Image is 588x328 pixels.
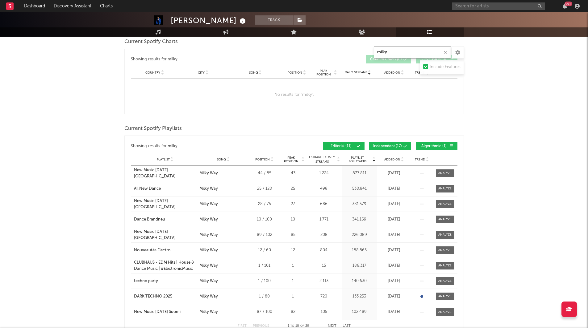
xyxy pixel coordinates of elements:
div: [DATE] [379,309,410,315]
span: Trend [415,71,425,75]
div: [DATE] [379,201,410,207]
div: New Music [DATE] Suomi [134,309,181,315]
span: Algorithmic ( 1 ) [420,144,448,148]
div: [DATE] [379,247,410,253]
div: [DATE] [379,170,410,176]
div: Milky Way [199,201,218,207]
div: 27 [281,201,305,207]
div: Milky Way [199,170,218,176]
div: No results for " milky ". [131,79,457,111]
div: [DATE] [379,186,410,192]
span: Estimated Daily Streams [308,155,336,164]
div: Showing results for [131,142,294,150]
div: 25 / 128 [251,186,278,192]
a: New Music [DATE] [GEOGRAPHIC_DATA] [134,198,196,210]
div: Milky Way [199,217,218,223]
a: techno party [134,278,196,284]
span: Editorial ( 11 ) [327,144,355,148]
div: 381.579 [343,201,376,207]
div: [PERSON_NAME] [171,15,247,26]
div: 133.253 [343,294,376,300]
div: [DATE] [379,263,410,269]
input: Search Playlists/Charts [374,46,451,59]
a: New Music [DATE] [GEOGRAPHIC_DATA] [134,229,196,241]
span: Current Spotify Charts [124,38,178,46]
button: First [238,324,247,328]
div: 186.317 [343,263,376,269]
span: Added On [384,158,400,161]
button: Previous [253,324,269,328]
div: Milky Way [199,232,218,238]
div: 12 / 60 [251,247,278,253]
button: Algorithmic(1) [416,142,457,150]
div: 1 / 80 [251,294,278,300]
div: 877.811 [343,170,376,176]
div: 85 [281,232,305,238]
span: City [198,71,205,75]
div: 341.169 [343,217,376,223]
div: milky [168,56,177,63]
div: 226.089 [343,232,376,238]
div: Milky Way [199,186,218,192]
div: 1 / 101 [251,263,278,269]
div: 82 [281,309,305,315]
div: 87 / 100 [251,309,278,315]
a: New Music [DATE] [GEOGRAPHIC_DATA] [134,167,196,179]
div: 15 [308,263,340,269]
div: Milky Way [199,278,218,284]
div: 12 [281,247,305,253]
div: 99 + [565,2,572,6]
div: 538.841 [343,186,376,192]
button: City Charts(0) [416,55,457,63]
span: Position [255,158,270,161]
span: Song [249,71,258,75]
div: techno party [134,278,158,284]
div: Milky Way [199,309,218,315]
span: Peak Position [281,156,301,163]
div: 140.630 [343,278,376,284]
button: Independent(17) [369,142,411,150]
a: Dance Brandneu [134,217,196,223]
input: Search for artists [452,2,545,10]
div: 498 [308,186,340,192]
div: 44 / 85 [251,170,278,176]
button: Country Charts(0) [366,55,411,63]
button: Next [328,324,336,328]
button: Track [255,15,294,25]
a: Nouveautés Electro [134,247,196,253]
div: All New Dance [134,186,161,192]
div: Nouveautés Electro [134,247,170,253]
div: 102.489 [343,309,376,315]
span: City Charts ( 0 ) [420,58,448,61]
div: 1 / 100 [251,278,278,284]
div: 208 [308,232,340,238]
span: Playlist [157,158,170,161]
div: 188.865 [343,247,376,253]
div: 105 [308,309,340,315]
button: Last [343,324,351,328]
div: [DATE] [379,294,410,300]
div: 1.224 [308,170,340,176]
div: 1 [281,278,305,284]
div: [DATE] [379,278,410,284]
span: Position [288,71,302,75]
div: 89 / 102 [251,232,278,238]
div: Milky Way [199,294,218,300]
div: CLUBHAUS - EDM Hits | House & Dance Music | #ElectronicMusic [134,260,196,272]
div: 1 [281,263,305,269]
div: Showing results for [131,55,294,63]
a: All New Dance [134,186,196,192]
div: Dance Brandneu [134,217,165,223]
div: 10 [281,217,305,223]
div: 686 [308,201,340,207]
button: 99+ [563,4,567,9]
span: Country [145,71,160,75]
div: 1 [281,294,305,300]
span: Current Spotify Playlists [124,125,182,132]
div: DARK TECHNO 2025 [134,294,172,300]
div: 1.771 [308,217,340,223]
div: milky [168,143,177,150]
